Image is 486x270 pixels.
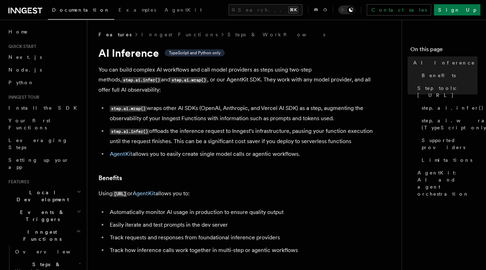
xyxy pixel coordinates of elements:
[133,190,155,197] a: AgentKit
[419,154,478,166] a: Limitations
[419,69,478,82] a: Benefits
[6,63,83,76] a: Node.js
[160,2,206,19] a: AgentKit
[108,233,380,243] li: Track requests and responses from foundational inference providers
[6,228,76,243] span: Inngest Functions
[6,206,83,226] button: Events & Triggers
[417,85,478,99] span: Step tools: [URL]
[422,137,478,151] span: Supported providers
[228,31,325,38] a: Steps & Workflows
[8,105,81,111] span: Install the SDK
[8,28,28,35] span: Home
[108,220,380,230] li: Easily iterate and test prompts in the dev server
[98,31,132,38] span: Features
[6,44,36,49] span: Quick start
[8,80,34,85] span: Python
[8,54,42,60] span: Next.js
[6,51,83,63] a: Next.js
[110,106,147,112] code: step.ai.wrap()
[98,47,380,59] h1: AI Inference
[410,56,478,69] a: AI Inference
[8,137,68,150] span: Leveraging Steps
[98,173,122,183] a: Benefits
[110,151,133,157] a: AgentKit
[113,191,127,197] code: [URL]
[288,6,298,13] kbd: ⌘K
[48,2,114,20] a: Documentation
[6,179,29,185] span: Features
[6,114,83,134] a: Your first Functions
[12,245,83,258] a: Overview
[6,226,83,245] button: Inngest Functions
[422,72,456,79] span: Benefits
[422,104,484,111] span: step.ai.infer()
[6,209,77,223] span: Events & Triggers
[419,134,478,154] a: Supported providers
[108,126,380,146] li: offloads the inference request to Inngest's infrastructure, pausing your function execution until...
[169,50,220,56] span: TypeScript and Python only
[6,76,83,89] a: Python
[410,45,478,56] h4: On this page
[119,7,156,13] span: Examples
[15,249,88,254] span: Overview
[108,103,380,123] li: wraps other AI SDKs (OpenAI, Anthropic, and Vercel AI SDK) as a step, augmenting the observabilit...
[122,77,161,83] code: step.ai.infer()
[419,114,478,134] a: step.ai.wrap() (TypeScript only)
[415,82,478,102] a: Step tools: [URL]
[6,25,83,38] a: Home
[422,157,472,164] span: Limitations
[141,31,218,38] a: Inngest Functions
[98,65,380,95] p: You can build complex AI workflows and call model providers as steps using two-step methods, and ...
[434,4,480,16] a: Sign Up
[367,4,431,16] a: Contact sales
[8,118,50,130] span: Your first Functions
[52,7,110,13] span: Documentation
[170,77,207,83] code: step.ai.wrap()
[6,186,83,206] button: Local Development
[6,154,83,173] a: Setting up your app
[415,166,478,200] a: AgentKit: AI and agent orchestration
[110,129,149,135] code: step.ai.infer()
[108,245,380,255] li: Track how inference calls work together in multi-step or agentic workflows
[419,102,478,114] a: step.ai.infer()
[413,59,475,66] span: AI Inference
[8,157,69,170] span: Setting up your app
[6,94,39,100] span: Inngest tour
[114,2,160,19] a: Examples
[229,4,302,16] button: Search...⌘K
[98,189,380,199] p: Using or allows you to:
[338,6,355,14] button: Toggle dark mode
[8,67,42,73] span: Node.js
[417,169,478,197] span: AgentKit: AI and agent orchestration
[108,149,380,159] li: allows you to easily create single model calls or agentic workflows.
[6,102,83,114] a: Install the SDK
[6,134,83,154] a: Leveraging Steps
[165,7,202,13] span: AgentKit
[108,207,380,217] li: Automatically monitor AI usage in production to ensure quality output
[6,189,77,203] span: Local Development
